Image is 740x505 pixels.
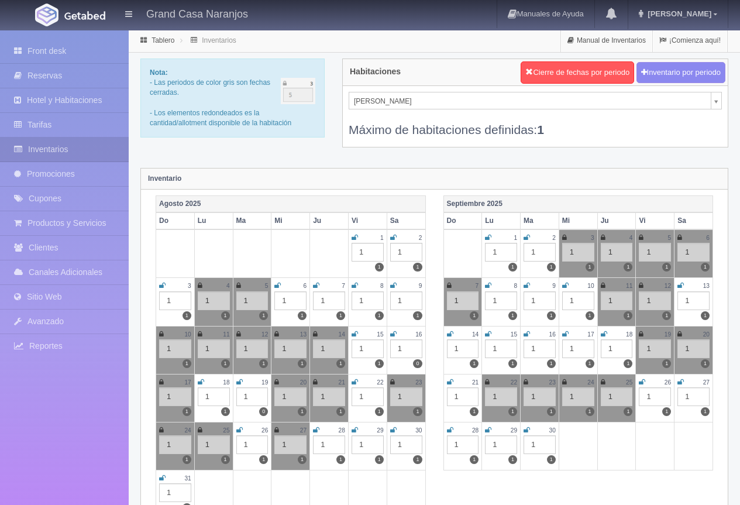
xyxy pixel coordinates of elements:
small: 28 [472,427,479,434]
small: 6 [706,235,710,241]
label: 1 [547,263,556,272]
div: 1 [601,291,633,310]
label: 1 [508,263,517,272]
b: 1 [537,123,544,136]
label: 1 [298,455,307,464]
div: 1 [485,243,517,262]
small: 9 [419,283,422,289]
div: Máximo de habitaciones definidas: [349,109,722,138]
small: 17 [184,379,191,386]
small: 25 [626,379,632,386]
a: ¡Comienza aquí! [653,29,727,52]
small: 18 [223,379,229,386]
a: Manual de Inventarios [561,29,652,52]
div: 1 [236,435,269,454]
label: 1 [221,407,230,416]
div: 1 [562,291,594,310]
small: 4 [629,235,633,241]
div: 1 [562,339,594,358]
label: 1 [547,359,556,368]
th: Lu [482,212,521,229]
div: 1 [524,243,556,262]
small: 23 [549,379,556,386]
div: 1 [159,291,191,310]
small: 1 [514,235,517,241]
div: 1 [390,243,422,262]
div: 1 [198,435,230,454]
div: 1 [601,339,633,358]
label: 1 [624,263,632,272]
th: Ju [310,212,349,229]
label: 1 [701,407,710,416]
small: 25 [223,427,229,434]
small: 6 [303,283,307,289]
div: 1 [390,291,422,310]
small: 27 [300,427,307,434]
small: 13 [300,331,307,338]
th: Vi [348,212,387,229]
div: 1 [485,387,517,406]
label: 1 [259,311,268,320]
div: 1 [601,243,633,262]
div: 1 [274,339,307,358]
small: 2 [552,235,556,241]
small: 28 [339,427,345,434]
div: 1 [236,291,269,310]
h4: Grand Casa Naranjos [146,6,248,20]
div: 1 [447,291,479,310]
label: 1 [336,311,345,320]
div: 1 [274,387,307,406]
img: cutoff.png [281,78,315,104]
label: 1 [183,311,191,320]
small: 21 [472,379,479,386]
small: 14 [339,331,345,338]
div: 1 [236,339,269,358]
div: 1 [485,291,517,310]
div: 1 [236,387,269,406]
th: Septiembre 2025 [443,195,713,212]
label: 1 [375,455,384,464]
label: 1 [547,455,556,464]
small: 18 [626,331,632,338]
div: 1 [159,483,191,502]
th: Lu [194,212,233,229]
small: 5 [668,235,672,241]
th: Do [443,212,482,229]
small: 24 [587,379,594,386]
label: 0 [413,359,422,368]
div: 1 [159,339,191,358]
th: Mi [559,212,597,229]
div: 1 [639,387,671,406]
small: 29 [511,427,517,434]
div: 1 [677,291,710,310]
div: 1 [677,243,710,262]
th: Mi [271,212,310,229]
small: 7 [476,283,479,289]
small: 31 [184,475,191,482]
label: 1 [413,263,422,272]
div: 1 [313,291,345,310]
label: 1 [624,359,632,368]
div: 1 [639,291,671,310]
label: 1 [470,359,479,368]
th: Do [156,212,195,229]
div: 1 [159,435,191,454]
div: 1 [485,339,517,358]
th: Sa [674,212,713,229]
label: 1 [336,359,345,368]
small: 22 [511,379,517,386]
label: 1 [221,455,230,464]
small: 1 [380,235,384,241]
label: 1 [298,359,307,368]
small: 8 [380,283,384,289]
small: 3 [188,283,191,289]
div: 1 [274,435,307,454]
small: 21 [339,379,345,386]
div: 1 [390,387,422,406]
div: 1 [485,435,517,454]
small: 15 [511,331,517,338]
label: 1 [547,311,556,320]
small: 9 [552,283,556,289]
small: 17 [587,331,594,338]
small: 2 [419,235,422,241]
